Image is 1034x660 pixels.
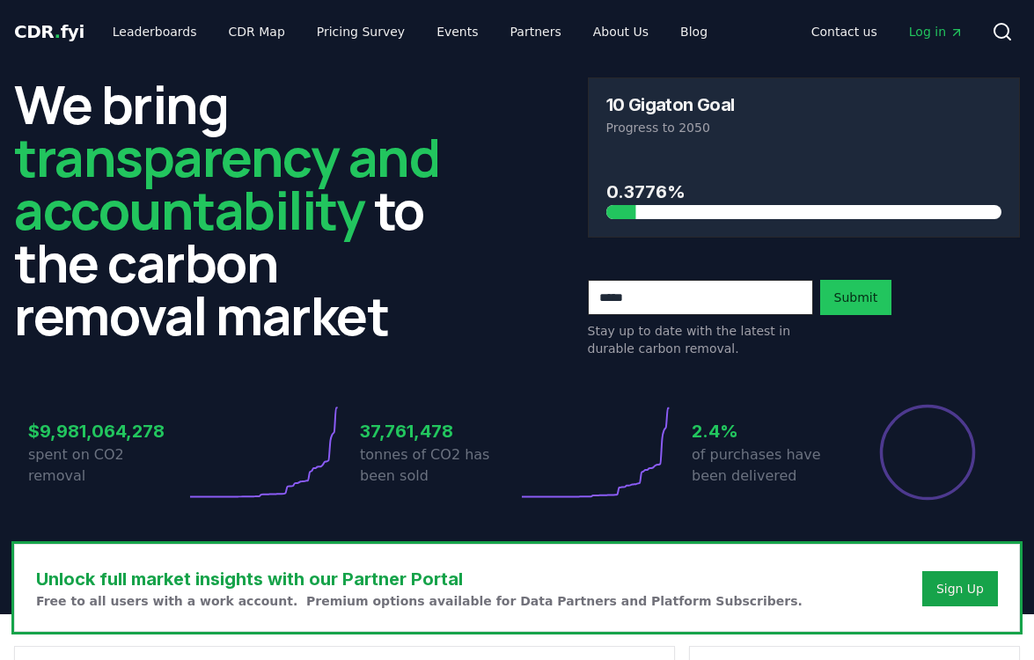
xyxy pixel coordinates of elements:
a: Partners [496,16,576,48]
p: Progress to 2050 [606,119,1002,136]
span: transparency and accountability [14,121,439,246]
h3: 0.3776% [606,179,1002,205]
a: About Us [579,16,663,48]
a: Contact us [797,16,891,48]
p: spent on CO2 removal [28,444,186,487]
span: Log in [909,23,964,40]
button: Submit [820,280,892,315]
h3: 10 Gigaton Goal [606,96,735,114]
h3: 2.4% [692,418,849,444]
span: CDR fyi [14,21,84,42]
h3: 37,761,478 [360,418,517,444]
a: Leaderboards [99,16,211,48]
a: Pricing Survey [303,16,419,48]
a: CDR.fyi [14,19,84,44]
a: Sign Up [936,580,984,598]
div: Percentage of sales delivered [878,403,977,502]
h3: $9,981,064,278 [28,418,186,444]
h3: Unlock full market insights with our Partner Portal [36,566,803,592]
p: Stay up to date with the latest in durable carbon removal. [588,322,813,357]
button: Sign Up [922,571,998,606]
a: CDR Map [215,16,299,48]
span: . [55,21,61,42]
p: tonnes of CO2 has been sold [360,444,517,487]
p: of purchases have been delivered [692,444,849,487]
a: Events [422,16,492,48]
h2: We bring to the carbon removal market [14,77,447,341]
p: Free to all users with a work account. Premium options available for Data Partners and Platform S... [36,592,803,610]
nav: Main [797,16,978,48]
nav: Main [99,16,722,48]
a: Log in [895,16,978,48]
a: Blog [666,16,722,48]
